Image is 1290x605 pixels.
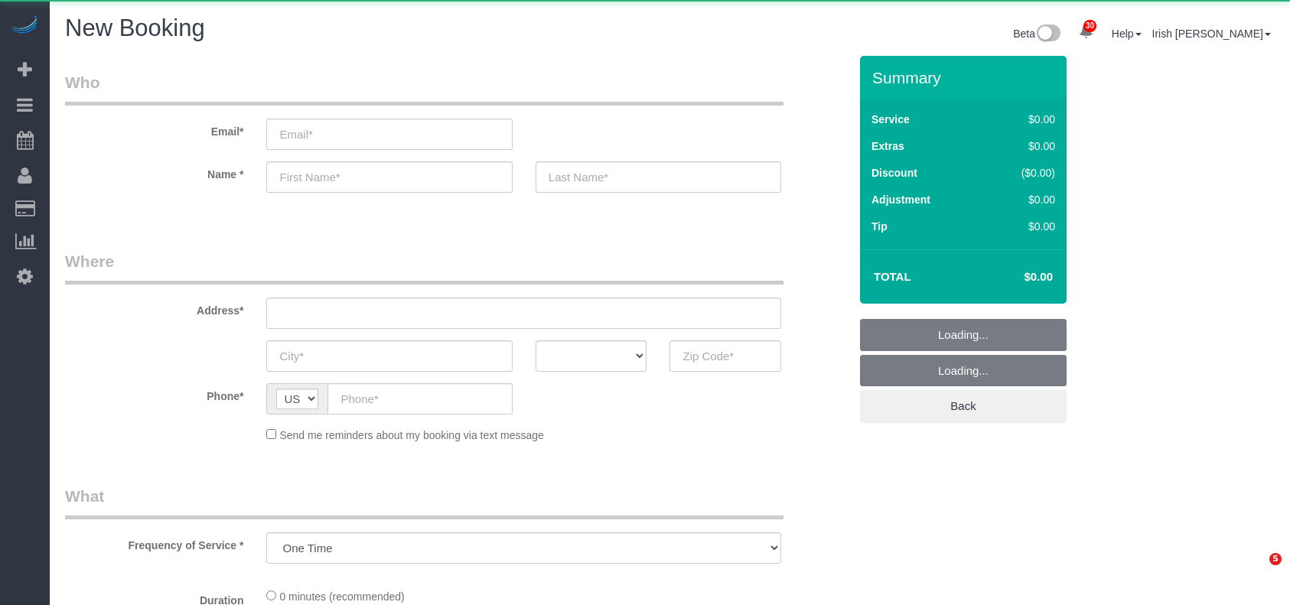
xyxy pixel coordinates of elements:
[279,429,544,441] span: Send me reminders about my booking via text message
[874,270,911,283] strong: Total
[65,15,205,41] span: New Booking
[989,165,1055,181] div: ($0.00)
[54,532,255,553] label: Frequency of Service *
[1013,28,1060,40] a: Beta
[9,15,40,37] img: Automaid Logo
[1269,553,1282,565] span: 5
[860,390,1067,422] a: Back
[65,71,783,106] legend: Who
[266,340,512,372] input: City*
[989,138,1055,154] div: $0.00
[871,138,904,154] label: Extras
[1035,24,1060,44] img: New interface
[989,219,1055,234] div: $0.00
[872,69,1059,86] h3: Summary
[979,271,1053,284] h4: $0.00
[1152,28,1271,40] a: Irish [PERSON_NAME]
[266,119,512,150] input: Email*
[1071,15,1101,49] a: 30
[1083,20,1096,32] span: 30
[266,161,512,193] input: First Name*
[279,590,404,603] span: 0 minutes (recommended)
[1238,553,1275,590] iframe: Intercom live chat
[669,340,781,372] input: Zip Code*
[871,219,888,234] label: Tip
[871,112,910,127] label: Service
[989,112,1055,127] div: $0.00
[54,161,255,182] label: Name *
[989,192,1055,207] div: $0.00
[65,485,783,519] legend: What
[871,165,917,181] label: Discount
[54,383,255,404] label: Phone*
[1112,28,1142,40] a: Help
[327,383,512,415] input: Phone*
[65,250,783,285] legend: Where
[54,119,255,139] label: Email*
[536,161,781,193] input: Last Name*
[54,298,255,318] label: Address*
[871,192,930,207] label: Adjustment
